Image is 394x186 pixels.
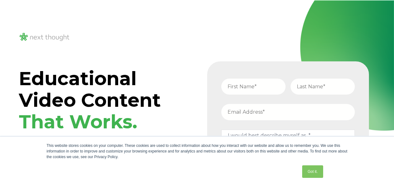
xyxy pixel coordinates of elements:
img: NT_Logo_LightMode [19,32,70,42]
span: Educational Video Content [19,67,161,133]
input: Email Address* [221,104,355,120]
a: Got it. [302,165,323,178]
input: First Name* [221,79,286,95]
div: This website stores cookies on your computer. These cookies are used to collect information about... [47,143,348,160]
input: Last Name* [291,79,355,95]
span: That Works. [19,110,137,133]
